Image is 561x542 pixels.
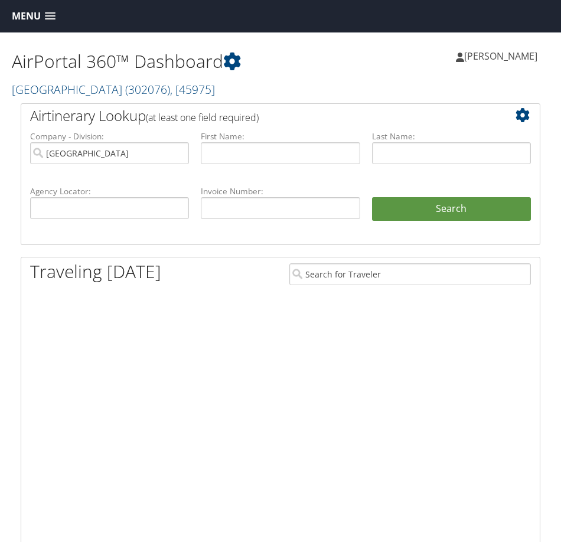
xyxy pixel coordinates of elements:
[30,130,189,142] label: Company - Division:
[456,38,549,74] a: [PERSON_NAME]
[372,130,531,142] label: Last Name:
[12,11,41,22] span: Menu
[464,50,537,63] span: [PERSON_NAME]
[201,185,360,197] label: Invoice Number:
[289,263,531,285] input: Search for Traveler
[372,197,531,221] button: Search
[12,81,215,97] a: [GEOGRAPHIC_DATA]
[146,111,259,124] span: (at least one field required)
[6,6,61,26] a: Menu
[170,81,215,97] span: , [ 45975 ]
[125,81,170,97] span: ( 302076 )
[201,130,360,142] label: First Name:
[30,185,189,197] label: Agency Locator:
[30,259,161,284] h1: Traveling [DATE]
[30,106,488,126] h2: Airtinerary Lookup
[12,49,280,74] h1: AirPortal 360™ Dashboard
